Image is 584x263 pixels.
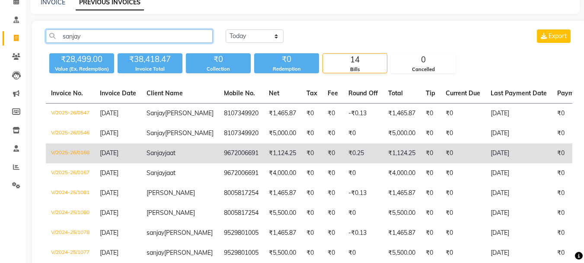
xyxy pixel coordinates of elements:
[440,163,485,183] td: ₹0
[391,54,455,66] div: 0
[147,249,164,257] span: sanjay
[49,65,114,73] div: Value (Ex. Redemption)
[46,104,95,124] td: V/2025-26/0547
[100,249,118,257] span: [DATE]
[485,183,552,203] td: [DATE]
[219,243,264,263] td: 9529801005
[264,203,301,223] td: ₹5,500.00
[383,223,421,243] td: ₹1,465.87
[186,53,251,65] div: ₹0
[100,209,118,217] span: [DATE]
[301,123,322,143] td: ₹0
[219,183,264,203] td: 8005817254
[100,169,118,177] span: [DATE]
[165,109,214,117] span: [PERSON_NAME]
[46,203,95,223] td: V/2024-25/1080
[301,143,322,163] td: ₹0
[219,223,264,243] td: 9529801005
[421,104,440,124] td: ₹0
[440,203,485,223] td: ₹0
[219,143,264,163] td: 9672006691
[51,89,83,97] span: Invoice No.
[383,143,421,163] td: ₹1,124.25
[485,223,552,243] td: [DATE]
[322,203,343,223] td: ₹0
[147,149,165,157] span: Sanjay
[164,249,213,257] span: [PERSON_NAME]
[322,143,343,163] td: ₹0
[100,229,118,237] span: [DATE]
[383,104,421,124] td: ₹1,465.87
[306,89,317,97] span: Tax
[264,104,301,124] td: ₹1,465.87
[147,129,165,137] span: Sanjay
[343,183,383,203] td: -₹0.13
[323,54,387,66] div: 14
[440,104,485,124] td: ₹0
[301,183,322,203] td: ₹0
[254,65,319,73] div: Redemption
[421,163,440,183] td: ₹0
[100,129,118,137] span: [DATE]
[46,243,95,263] td: V/2024-25/1077
[421,143,440,163] td: ₹0
[147,209,195,217] span: [PERSON_NAME]
[485,243,552,263] td: [DATE]
[383,163,421,183] td: ₹4,000.00
[219,203,264,223] td: 8005817254
[164,229,213,237] span: [PERSON_NAME]
[440,123,485,143] td: ₹0
[343,143,383,163] td: ₹0.25
[165,169,176,177] span: jaat
[421,123,440,143] td: ₹0
[264,123,301,143] td: ₹5,000.00
[322,243,343,263] td: ₹0
[343,223,383,243] td: -₹0.13
[186,65,251,73] div: Collection
[46,123,95,143] td: V/2025-26/0546
[219,104,264,124] td: 8107349920
[264,243,301,263] td: ₹5,500.00
[100,89,136,97] span: Invoice Date
[485,104,552,124] td: [DATE]
[165,129,214,137] span: [PERSON_NAME]
[328,89,338,97] span: Fee
[391,66,455,73] div: Cancelled
[343,104,383,124] td: -₹0.13
[100,109,118,117] span: [DATE]
[485,123,552,143] td: [DATE]
[46,143,95,163] td: V/2025-26/0168
[147,229,164,237] span: sanjay
[485,163,552,183] td: [DATE]
[147,189,195,197] span: [PERSON_NAME]
[264,163,301,183] td: ₹4,000.00
[343,203,383,223] td: ₹0
[219,123,264,143] td: 8107349920
[421,243,440,263] td: ₹0
[383,243,421,263] td: ₹5,500.00
[49,53,114,65] div: ₹28,499.00
[348,89,378,97] span: Round Off
[301,203,322,223] td: ₹0
[343,243,383,263] td: ₹0
[301,163,322,183] td: ₹0
[323,66,387,73] div: Bills
[491,89,547,97] span: Last Payment Date
[219,163,264,183] td: 9672006691
[383,183,421,203] td: ₹1,465.87
[537,29,571,43] button: Export
[118,65,182,73] div: Invoice Total
[147,89,183,97] span: Client Name
[440,223,485,243] td: ₹0
[264,223,301,243] td: ₹1,465.87
[46,223,95,243] td: V/2024-25/1078
[147,169,165,177] span: Sanjay
[118,53,182,65] div: ₹38,418.47
[264,183,301,203] td: ₹1,465.87
[446,89,480,97] span: Current Due
[301,243,322,263] td: ₹0
[421,203,440,223] td: ₹0
[383,123,421,143] td: ₹5,000.00
[46,183,95,203] td: V/2024-25/1081
[343,163,383,183] td: ₹0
